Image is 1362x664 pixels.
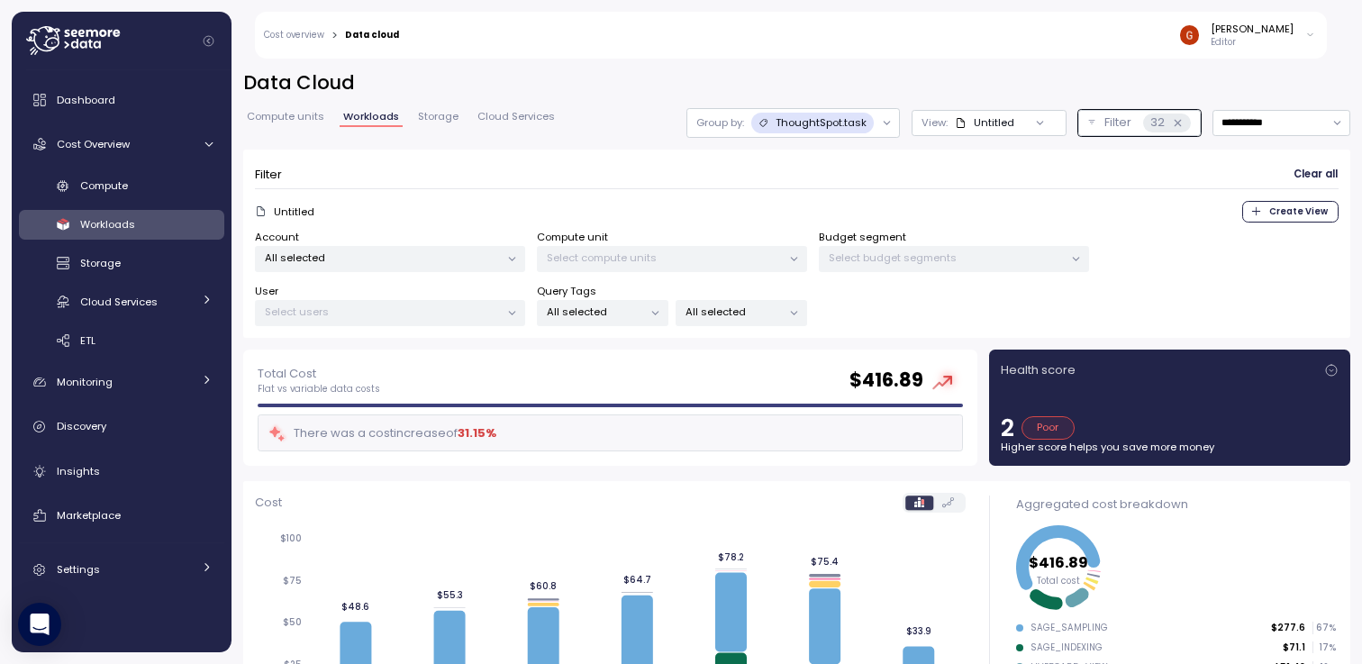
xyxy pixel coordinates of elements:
[268,423,496,443] div: There was a cost increase of
[80,178,128,193] span: Compute
[922,115,948,130] p: View :
[1293,161,1339,187] button: Clear all
[57,137,130,151] span: Cost Overview
[255,166,282,184] p: Filter
[57,464,100,478] span: Insights
[57,375,113,389] span: Monitoring
[280,532,302,544] tspan: $100
[345,31,399,40] div: Data cloud
[547,250,782,265] p: Select compute units
[80,217,135,232] span: Workloads
[19,497,224,533] a: Marketplace
[331,30,338,41] div: >
[1283,641,1305,654] p: $71.1
[436,589,462,601] tspan: $55.3
[537,230,608,246] label: Compute unit
[243,70,1350,96] h2: Data Cloud
[19,82,224,118] a: Dashboard
[1150,114,1165,132] p: 32
[1001,440,1339,454] p: Higher score helps you save more money
[974,115,1014,130] div: Untitled
[265,250,500,265] p: All selected
[19,364,224,400] a: Monitoring
[341,600,369,612] tspan: $48.6
[1313,641,1335,654] p: 17 %
[19,287,224,316] a: Cloud Services
[80,295,158,309] span: Cloud Services
[1001,361,1076,379] p: Health score
[255,230,299,246] label: Account
[283,616,302,628] tspan: $50
[80,256,121,270] span: Storage
[255,494,282,512] p: Cost
[57,93,115,107] span: Dashboard
[1271,622,1305,634] p: $277.6
[1269,202,1328,222] span: Create View
[718,550,744,562] tspan: $78.2
[819,230,906,246] label: Budget segment
[811,556,839,568] tspan: $75.4
[1031,641,1103,654] div: SAGE_INDEXING
[1021,416,1075,440] div: Poor
[19,171,224,201] a: Compute
[258,383,380,396] p: Flat vs variable data costs
[19,552,224,588] a: Settings
[80,333,95,348] span: ETL
[1029,552,1088,573] tspan: $416.89
[274,205,314,219] p: Untitled
[1294,162,1338,186] span: Clear all
[849,368,923,394] h2: $ 416.89
[686,305,782,319] p: All selected
[283,575,302,587] tspan: $75
[343,112,399,122] span: Workloads
[1242,201,1339,223] button: Create View
[197,34,220,48] button: Collapse navigation
[696,115,744,130] p: Group by:
[623,574,651,586] tspan: $64.7
[530,580,557,592] tspan: $60.8
[829,250,1064,265] p: Select budget segments
[18,603,61,646] div: Open Intercom Messenger
[547,305,643,319] p: All selected
[57,562,100,577] span: Settings
[19,126,224,162] a: Cost Overview
[1037,575,1080,587] tspan: Total cost
[776,115,867,130] p: ThoughtSpot.task
[265,305,500,319] p: Select users
[477,112,555,122] span: Cloud Services
[1001,416,1014,440] p: 2
[1104,114,1131,132] p: Filter
[57,508,121,523] span: Marketplace
[1016,496,1336,514] div: Aggregated cost breakdown
[906,625,931,637] tspan: $33.9
[19,453,224,489] a: Insights
[1031,622,1108,634] div: SAGE_SAMPLING
[19,325,224,355] a: ETL
[19,210,224,240] a: Workloads
[1180,25,1199,44] img: ACg8ocLKaYDviUPah3rtxH5UwjjY72o64jHvwHWrTca229PuxngaKQ=s96-c
[258,365,380,383] p: Total Cost
[537,284,596,300] label: Query Tags
[57,419,106,433] span: Discovery
[19,249,224,278] a: Storage
[19,409,224,445] a: Discovery
[458,424,496,442] div: 31.15 %
[1211,22,1294,36] div: [PERSON_NAME]
[247,112,324,122] span: Compute units
[418,112,459,122] span: Storage
[264,31,324,40] a: Cost overview
[1078,110,1201,136] button: Filter32
[255,284,278,300] label: User
[1313,622,1335,634] p: 67 %
[1211,36,1294,49] p: Editor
